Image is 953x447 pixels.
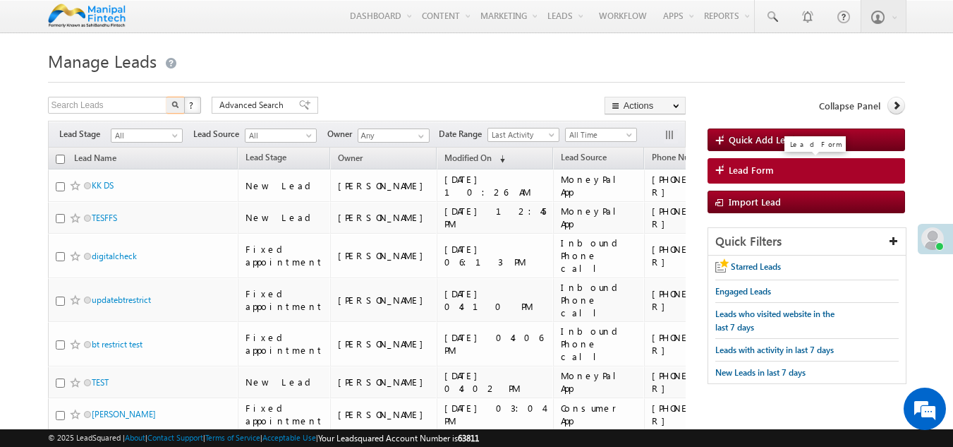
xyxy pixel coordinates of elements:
[561,281,638,319] div: Inbound Phone call
[59,128,111,141] span: Lead Stage
[715,309,834,333] span: Leads who visited website in the last 7 days
[245,376,324,388] div: New Lead
[193,128,245,141] span: Lead Source
[729,164,774,177] span: Lead Form
[92,409,156,419] a: [PERSON_NAME]
[192,347,256,366] em: Start Chat
[147,433,203,442] a: Contact Support
[338,211,430,224] div: [PERSON_NAME]
[245,129,312,142] span: All
[444,287,547,313] div: [DATE] 04:10 PM
[92,251,137,261] a: digitalcheck
[92,294,151,305] a: updatebtrestrict
[708,158,906,184] a: Lead Form
[245,331,324,357] div: Fixed appointment
[327,128,358,141] span: Owner
[444,153,492,163] span: Modified On
[245,129,317,143] a: All
[652,369,743,395] div: [PHONE_NUMBER]
[318,433,479,443] span: Your Leadsquared Account Number is
[458,433,479,443] span: 63811
[189,99,195,111] span: ?
[24,74,59,93] img: d_60004797649_company_0_60004797649
[338,338,430,350] div: [PERSON_NAME]
[561,205,638,230] div: MoneyPal App
[819,100,880,112] span: Collapse Panel
[652,173,743,198] div: [PHONE_NUMBER]
[708,228,906,256] div: Quick Filters
[652,402,743,427] div: [PHONE_NUMBER]
[111,129,183,143] a: All
[652,205,743,230] div: [PHONE_NUMBER]
[245,211,324,224] div: New Lead
[338,153,363,163] span: Owner
[561,152,607,162] span: Lead Source
[444,369,547,395] div: [DATE] 04:02 PM
[245,152,286,162] span: Lead Stage
[73,74,237,93] div: Chat with us now
[205,433,260,442] a: Terms of Service
[444,402,547,427] div: [DATE] 03:04 PM
[488,129,555,141] span: Last Activity
[444,243,547,268] div: [DATE] 06:13 PM
[48,49,157,72] span: Manage Leads
[605,97,686,114] button: Actions
[487,128,559,142] a: Last Activity
[645,150,716,168] a: Phone Number
[245,243,324,268] div: Fixed appointment
[231,7,265,41] div: Minimize live chat window
[494,153,505,165] span: (sorted descending)
[652,243,743,268] div: [PHONE_NUMBER]
[731,261,781,272] span: Starred Leads
[338,294,430,306] div: [PERSON_NAME]
[715,345,834,355] span: Leads with activity in last 7 days
[171,101,178,108] img: Search
[444,173,547,198] div: [DATE] 10:26 AM
[652,152,709,162] span: Phone Number
[184,97,201,114] button: ?
[238,150,293,168] a: Lead Stage
[111,129,178,142] span: All
[715,367,806,378] span: New Leads in last 7 days
[439,128,487,141] span: Date Range
[565,128,637,142] a: All Time
[219,99,288,112] span: Advanced Search
[338,408,430,421] div: [PERSON_NAME]
[561,402,638,427] div: Consumer App
[652,331,743,357] div: [PHONE_NUMBER]
[437,150,512,168] a: Modified On (sorted descending)
[561,173,638,198] div: MoneyPal App
[561,325,638,363] div: Inbound Phone call
[444,331,547,357] div: [DATE] 04:06 PM
[92,180,114,191] a: KK DS
[338,249,430,262] div: [PERSON_NAME]
[18,131,257,335] textarea: Type your message and hit 'Enter'
[48,431,479,445] span: © 2025 LeadSquared | | | | |
[245,402,324,427] div: Fixed appointment
[358,129,430,143] input: Type to Search
[245,287,324,313] div: Fixed appointment
[554,150,614,168] a: Lead Source
[652,287,743,313] div: [PHONE_NUMBER]
[92,377,109,388] a: TEST
[729,133,796,145] span: Quick Add Lead
[48,4,126,28] img: Custom Logo
[444,205,547,230] div: [DATE] 12:45 PM
[245,179,324,192] div: New Lead
[411,129,428,143] a: Show All Items
[338,376,430,388] div: [PERSON_NAME]
[262,433,316,442] a: Acceptable Use
[125,433,145,442] a: About
[790,141,840,148] div: Lead Form
[56,155,65,164] input: Check all records
[561,237,638,275] div: Inbound Phone call
[566,129,633,141] span: All Time
[561,369,638,395] div: MoneyPal App
[67,150,123,169] a: Lead Name
[338,179,430,192] div: [PERSON_NAME]
[729,196,781,208] span: Import Lead
[715,286,771,297] span: Engaged Leads
[92,213,117,223] a: TESFFS
[92,339,142,350] a: bt restrict test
